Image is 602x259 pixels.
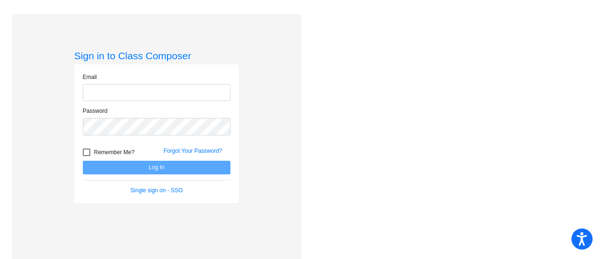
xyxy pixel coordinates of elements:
[94,147,135,158] span: Remember Me?
[74,50,239,62] h3: Sign in to Class Composer
[83,73,97,81] label: Email
[130,187,182,194] a: Single sign on - SSO
[164,148,222,154] a: Forgot Your Password?
[83,107,108,115] label: Password
[83,161,230,174] button: Log In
